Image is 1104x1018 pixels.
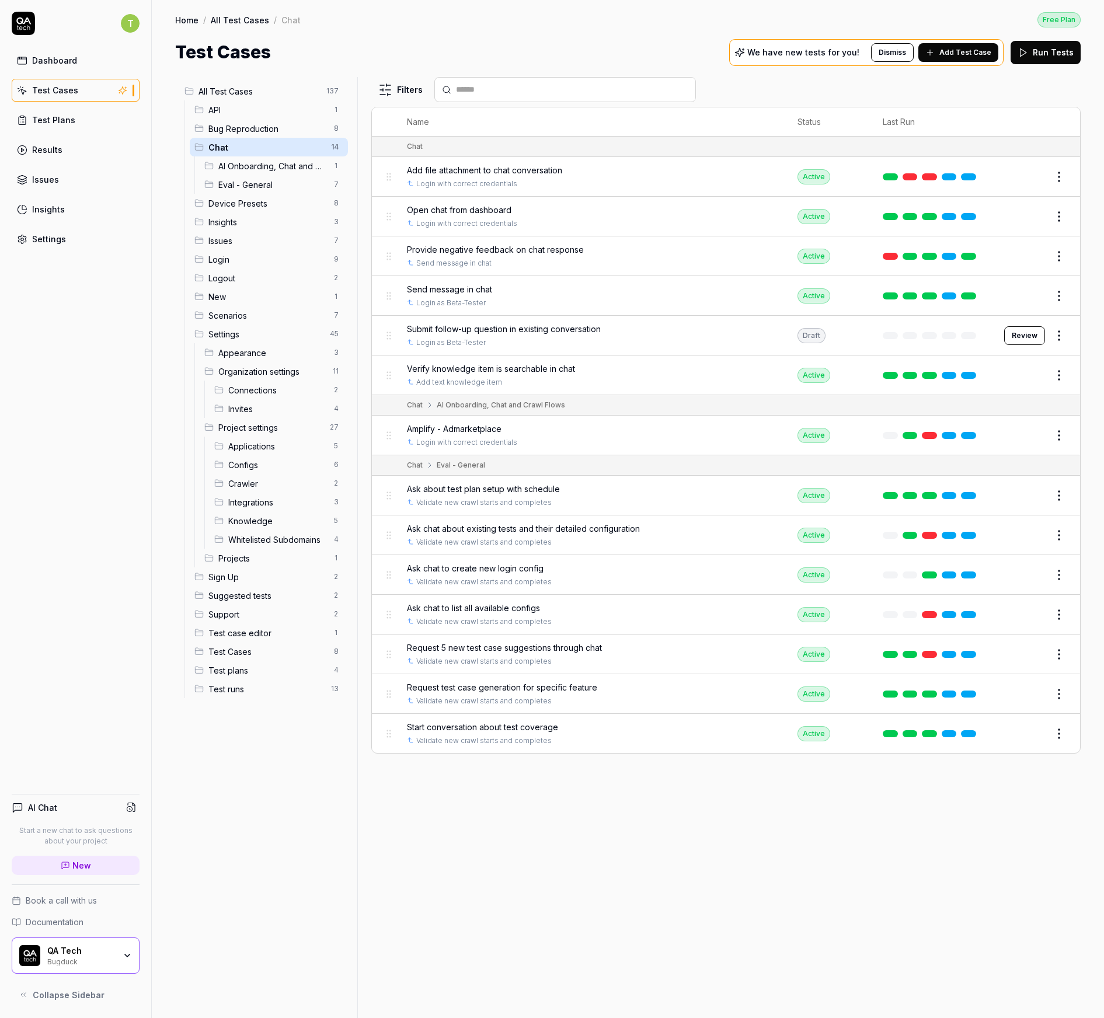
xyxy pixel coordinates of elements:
div: Bugduck [47,956,115,965]
div: Active [797,428,830,443]
span: Insights [208,216,327,228]
a: Free Plan [1037,12,1081,27]
tr: Send message in chatLogin as Beta-TesterActive [372,276,1080,316]
span: 4 [329,663,343,677]
a: Validate new crawl starts and completes [416,735,552,746]
tr: Ask chat about existing tests and their detailed configurationValidate new crawl starts and compl... [372,515,1080,555]
div: Drag to reorderDevice Presets8 [190,194,348,212]
button: Review [1004,326,1045,345]
div: Active [797,726,830,741]
div: Active [797,607,830,622]
p: We have new tests for you! [747,48,859,57]
span: Add Test Case [939,47,991,58]
tr: Ask chat to list all available configsValidate new crawl starts and completesActive [372,595,1080,634]
div: Issues [32,173,59,186]
span: 137 [322,84,343,98]
span: Test plans [208,664,327,677]
div: Drag to reorderConfigs6 [210,455,348,474]
span: Appearance [218,347,327,359]
div: Drag to reorderChat14 [190,138,348,156]
span: 27 [325,420,343,434]
tr: Add file attachment to chat conversationLogin with correct credentialsActive [372,157,1080,197]
span: AI Onboarding, Chat and Crawl Flows [218,160,327,172]
span: 2 [329,588,343,602]
button: Collapse Sidebar [12,983,140,1006]
tr: Ask about test plan setup with scheduleValidate new crawl starts and completesActive [372,476,1080,515]
span: 5 [329,514,343,528]
span: Projects [218,552,327,564]
div: Results [32,144,62,156]
span: 2 [329,607,343,621]
span: Invites [228,403,327,415]
span: 2 [329,476,343,490]
a: Validate new crawl starts and completes [416,656,552,667]
span: 1 [329,290,343,304]
a: Home [175,14,198,26]
a: Validate new crawl starts and completes [416,616,552,627]
span: Login [208,253,327,266]
span: Bug Reproduction [208,123,327,135]
th: Name [395,107,786,137]
span: 2 [329,570,343,584]
div: Drag to reorderApplications5 [210,437,348,455]
div: Drag to reorderIntegrations3 [210,493,348,511]
a: New [12,856,140,875]
span: Integrations [228,496,327,508]
tr: Start conversation about test coverageValidate new crawl starts and completesActive [372,714,1080,753]
div: Drag to reorderTest Cases8 [190,642,348,661]
span: Applications [228,440,327,452]
span: Amplify - Admarketplace [407,423,501,435]
div: Drag to reorderProject settings27 [200,418,348,437]
a: Test Cases [12,79,140,102]
div: Active [797,368,830,383]
span: Device Presets [208,197,327,210]
div: Dashboard [32,54,77,67]
div: Active [797,249,830,264]
a: Add text knowledge item [416,377,502,388]
span: Send message in chat [407,283,492,295]
div: Active [797,647,830,662]
span: 2 [329,271,343,285]
span: 7 [329,177,343,191]
div: Drag to reorderProjects1 [200,549,348,567]
div: QA Tech [47,946,115,956]
span: Support [208,608,327,620]
div: Active [797,288,830,304]
a: Validate new crawl starts and completes [416,577,552,587]
div: Drag to reorderBug Reproduction8 [190,119,348,138]
button: Run Tests [1011,41,1081,64]
div: Active [797,209,830,224]
span: New [208,291,327,303]
span: 13 [326,682,343,696]
button: Add Test Case [918,43,998,62]
span: 8 [329,196,343,210]
span: Ask chat to create new login config [407,562,544,574]
div: Drag to reorderAPI1 [190,100,348,119]
span: 8 [329,121,343,135]
span: Provide negative feedback on chat response [407,243,584,256]
a: Documentation [12,916,140,928]
span: Submit follow-up question in existing conversation [407,323,601,335]
div: Drag to reorderLogin9 [190,250,348,269]
a: Settings [12,228,140,250]
span: Crawler [228,477,327,490]
div: Drag to reorderSupport2 [190,605,348,623]
div: Drag to reorderTest case editor1 [190,623,348,642]
span: Test case editor [208,627,327,639]
span: Scenarios [208,309,327,322]
span: Settings [208,328,323,340]
span: 1 [329,103,343,117]
span: Project settings [218,421,323,434]
div: / [274,14,277,26]
tr: Open chat from dashboardLogin with correct credentialsActive [372,197,1080,236]
span: Start conversation about test coverage [407,721,558,733]
h4: AI Chat [28,801,57,814]
span: T [121,14,140,33]
div: Drag to reorderInvites4 [210,399,348,418]
a: All Test Cases [211,14,269,26]
div: Drag to reorderSign Up2 [190,567,348,586]
span: Configs [228,459,327,471]
span: 6 [329,458,343,472]
div: Insights [32,203,65,215]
